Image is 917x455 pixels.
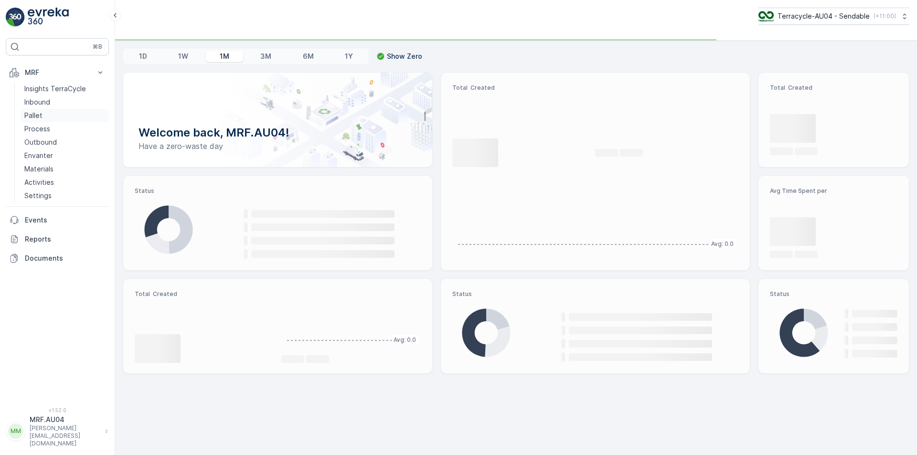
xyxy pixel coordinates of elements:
p: MRF.AU04 [30,415,100,424]
p: Envanter [24,151,53,160]
button: MMMRF.AU04[PERSON_NAME][EMAIL_ADDRESS][DOMAIN_NAME] [6,415,109,447]
p: Process [24,124,50,134]
p: 1W [178,52,188,61]
p: Terracycle-AU04 - Sendable [778,11,870,21]
p: 1M [220,52,229,61]
img: logo [6,8,25,27]
p: Materials [24,164,53,174]
p: Total Created [452,84,738,92]
a: Pallet [21,109,109,122]
a: Materials [21,162,109,176]
p: Total Created [135,290,274,298]
p: Welcome back, MRF.AU04! [139,125,417,140]
span: v 1.52.0 [6,407,109,413]
p: 1Y [345,52,353,61]
p: Events [25,215,105,225]
p: 3M [260,52,271,61]
a: Documents [6,249,109,268]
p: Status [770,290,897,298]
p: Reports [25,234,105,244]
p: Documents [25,254,105,263]
p: 6M [303,52,314,61]
p: Activities [24,178,54,187]
p: Status [135,187,421,195]
a: Envanter [21,149,109,162]
p: [PERSON_NAME][EMAIL_ADDRESS][DOMAIN_NAME] [30,424,100,447]
p: Outbound [24,138,57,147]
p: ⌘B [93,43,102,51]
a: Reports [6,230,109,249]
p: ( +11:00 ) [874,12,896,20]
a: Outbound [21,136,109,149]
a: Events [6,211,109,230]
p: Inbound [24,97,50,107]
p: Have a zero-waste day [139,140,417,152]
p: Insights TerraCycle [24,84,86,94]
button: Terracycle-AU04 - Sendable(+11:00) [758,8,909,25]
a: Settings [21,189,109,202]
p: MRF [25,68,90,77]
p: Show Zero [387,52,422,61]
p: Total Created [770,84,897,92]
a: Insights TerraCycle [21,82,109,95]
p: Avg Time Spent per [770,187,897,195]
a: Process [21,122,109,136]
p: Pallet [24,111,43,120]
a: Activities [21,176,109,189]
p: 1D [139,52,147,61]
p: Settings [24,191,52,201]
div: MM [8,423,23,439]
img: logo_light-DOdMpM7g.png [28,8,69,27]
p: Status [452,290,738,298]
img: terracycle_logo.png [758,11,774,21]
a: Inbound [21,95,109,109]
button: MRF [6,63,109,82]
